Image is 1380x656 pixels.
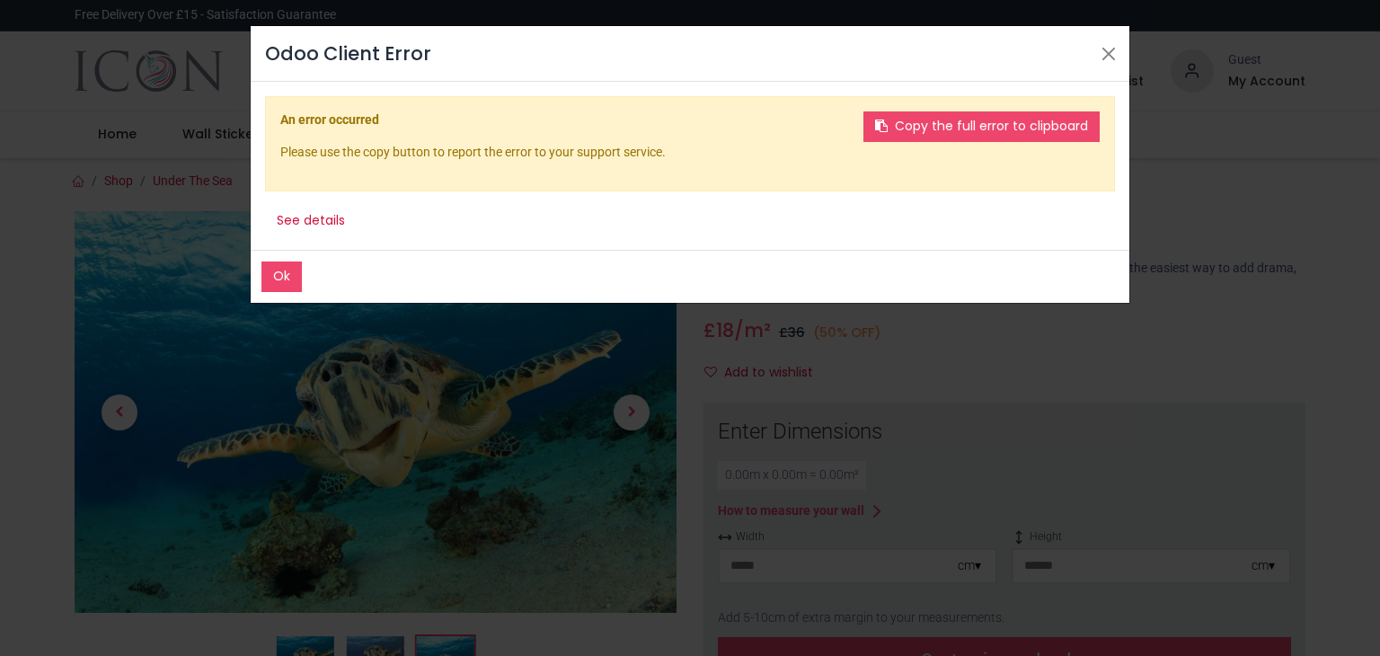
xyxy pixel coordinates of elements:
[280,112,379,127] b: An error occurred
[280,144,1100,162] p: Please use the copy button to report the error to your support service.
[261,262,302,292] button: Ok
[265,40,431,66] h4: Odoo Client Error
[1095,40,1122,67] button: Close
[863,111,1100,142] button: Copy the full error to clipboard
[265,206,357,236] button: See details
